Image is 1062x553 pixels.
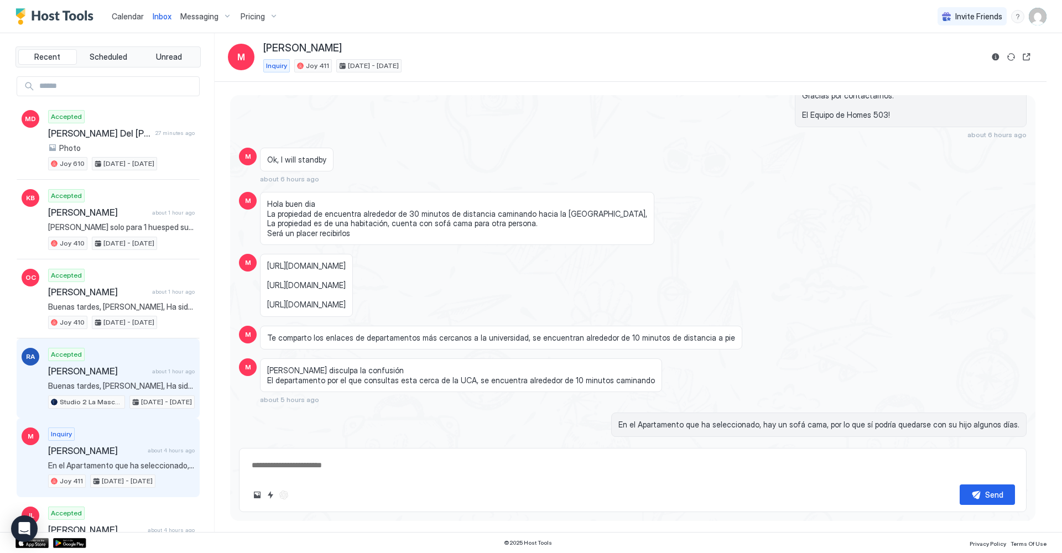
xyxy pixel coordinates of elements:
span: 27 minutes ago [155,129,195,137]
button: Unread [139,49,198,65]
span: [PERSON_NAME] Del [PERSON_NAME] [48,128,151,139]
a: Calendar [112,11,144,22]
button: Quick reply [264,488,277,502]
span: [PERSON_NAME] solo para 1 huesped su reservación? [48,222,195,232]
span: Accepted [51,112,82,122]
span: En el Apartamento que ha seleccionado, hay un sofá cama, por lo que sí podría quedarse con su hij... [48,461,195,471]
span: Photo [59,143,81,153]
span: Ok, I will standby [267,155,326,165]
span: about 6 hours ago [967,131,1027,139]
span: Terms Of Use [1011,540,1047,547]
span: [PERSON_NAME] [48,286,148,298]
div: menu [1011,10,1024,23]
span: Pricing [241,12,265,22]
span: [PERSON_NAME] [48,445,143,456]
span: RA [26,352,35,362]
a: Terms Of Use [1011,537,1047,549]
span: [PERSON_NAME] disculpa la confusión El departamento por el que consultas esta cerca de la UCA, se... [267,366,655,385]
span: [DATE] - [DATE] [103,317,154,327]
span: © 2025 Host Tools [504,539,552,546]
button: Recent [18,49,77,65]
a: Privacy Policy [970,537,1006,549]
span: Joy 411 [306,61,329,71]
span: about 4 hours ago [148,526,195,534]
span: M [28,431,34,441]
span: Inquiry [266,61,287,71]
span: M [245,196,251,206]
span: [DATE] - [DATE] [141,397,192,407]
span: [PERSON_NAME] [48,366,148,377]
span: [DATE] - [DATE] [348,61,399,71]
span: Accepted [51,349,82,359]
span: Te comparto los enlaces de departamentos más cercanos a la universidad, se encuentran alrededor d... [267,333,735,343]
span: M [245,362,251,372]
span: about 4 hours ago [148,447,195,454]
span: about 1 hour ago [152,368,195,375]
span: Joy 610 [60,159,85,169]
button: Sync reservation [1004,50,1018,64]
div: User profile [1029,8,1047,25]
button: Scheduled [79,49,138,65]
span: Hola buen dia La propiedad de encuentra alrededor de 30 minutos de distancia caminando hacia la [... [267,199,647,238]
div: Send [985,489,1003,500]
span: KB [26,193,35,203]
span: [PERSON_NAME] [48,524,143,535]
span: [PERSON_NAME] [263,42,342,55]
span: [URL][DOMAIN_NAME] [URL][DOMAIN_NAME] [URL][DOMAIN_NAME] [267,261,346,310]
span: about 1 hour ago [152,209,195,216]
span: Invite Friends [955,12,1002,22]
span: Buenas tardes, [PERSON_NAME], Ha sido un placer tenerte como huésped. Esperamos que hayas disfrut... [48,381,195,391]
span: MD [25,114,36,124]
div: tab-group [15,46,201,67]
span: about 6 hours ago [260,175,319,183]
span: Joy 411 [60,476,83,486]
span: Buenas tardes, [PERSON_NAME], Ha sido un placer tenerte como huésped. Esperamos que hayas disfrut... [48,302,195,312]
span: Calendar [112,12,144,21]
button: Reservation information [989,50,1002,64]
span: [PERSON_NAME] [48,207,148,218]
span: [DATE] - [DATE] [103,238,154,248]
span: Unread [156,52,182,62]
span: Joy 410 [60,238,85,248]
span: Joy 410 [60,317,85,327]
div: Open Intercom Messenger [11,515,38,542]
a: Host Tools Logo [15,8,98,25]
span: En el Apartamento que ha seleccionado, hay un sofá cama, por lo que sí podría quedarse con su hij... [618,420,1019,430]
span: Inbox [153,12,171,21]
span: M [237,50,245,64]
span: M [245,152,251,161]
a: Google Play Store [53,538,86,548]
span: Accepted [51,508,82,518]
span: JL [27,510,34,520]
span: M [245,258,251,268]
span: OC [25,273,36,283]
span: Studio 2 La Mascota [60,397,122,407]
span: Messaging [180,12,218,22]
span: M [245,330,251,340]
span: Privacy Policy [970,540,1006,547]
button: Open reservation [1020,50,1033,64]
span: Inquiry [51,429,72,439]
span: Accepted [51,191,82,201]
span: [DATE] - [DATE] [103,159,154,169]
span: Scheduled [90,52,127,62]
span: about 5 hours ago [260,395,319,404]
span: Accepted [51,270,82,280]
a: Inbox [153,11,171,22]
button: Upload image [251,488,264,502]
a: App Store [15,538,49,548]
span: Recent [34,52,60,62]
span: about 1 hour ago [152,288,195,295]
span: [DATE] - [DATE] [102,476,153,486]
button: Send [960,484,1015,505]
input: Input Field [35,77,199,96]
